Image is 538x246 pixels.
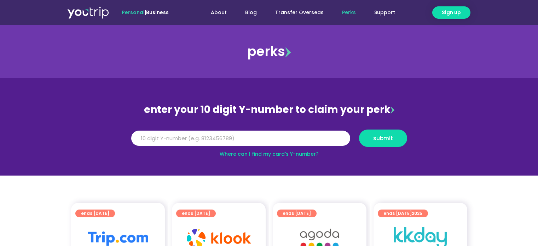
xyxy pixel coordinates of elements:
[81,210,109,217] span: ends [DATE]
[131,130,407,152] form: Y Number
[383,210,422,217] span: ends [DATE]
[236,6,266,19] a: Blog
[412,210,422,216] span: 2025
[128,101,411,119] div: enter your 10 digit Y-number to claim your perk
[146,9,169,16] a: Business
[122,9,145,16] span: Personal
[442,9,461,16] span: Sign up
[277,210,317,217] a: ends [DATE]
[283,210,311,217] span: ends [DATE]
[75,210,115,217] a: ends [DATE]
[373,136,393,141] span: submit
[432,6,470,19] a: Sign up
[202,6,236,19] a: About
[359,130,407,147] button: submit
[122,9,169,16] span: |
[220,150,319,158] a: Where can I find my card’s Y-number?
[182,210,210,217] span: ends [DATE]
[176,210,216,217] a: ends [DATE]
[365,6,404,19] a: Support
[266,6,333,19] a: Transfer Overseas
[333,6,365,19] a: Perks
[378,210,428,217] a: ends [DATE]2025
[188,6,404,19] nav: Menu
[131,131,350,146] input: 10 digit Y-number (e.g. 8123456789)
